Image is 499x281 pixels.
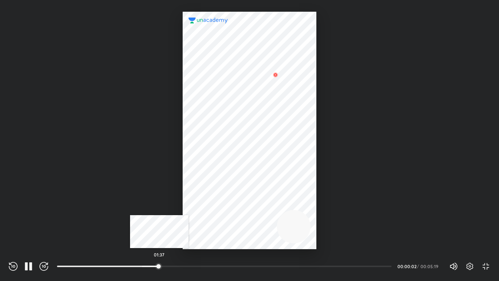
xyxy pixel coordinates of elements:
h5: 01:37 [154,252,164,257]
div: 00:00:02 [397,264,416,269]
img: logo.2a7e12a2.svg [188,18,228,23]
div: 00:05:19 [420,264,441,269]
img: wMgqJGBwKWe8AAAAABJRU5ErkJggg== [271,71,280,79]
div: / [417,264,419,269]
